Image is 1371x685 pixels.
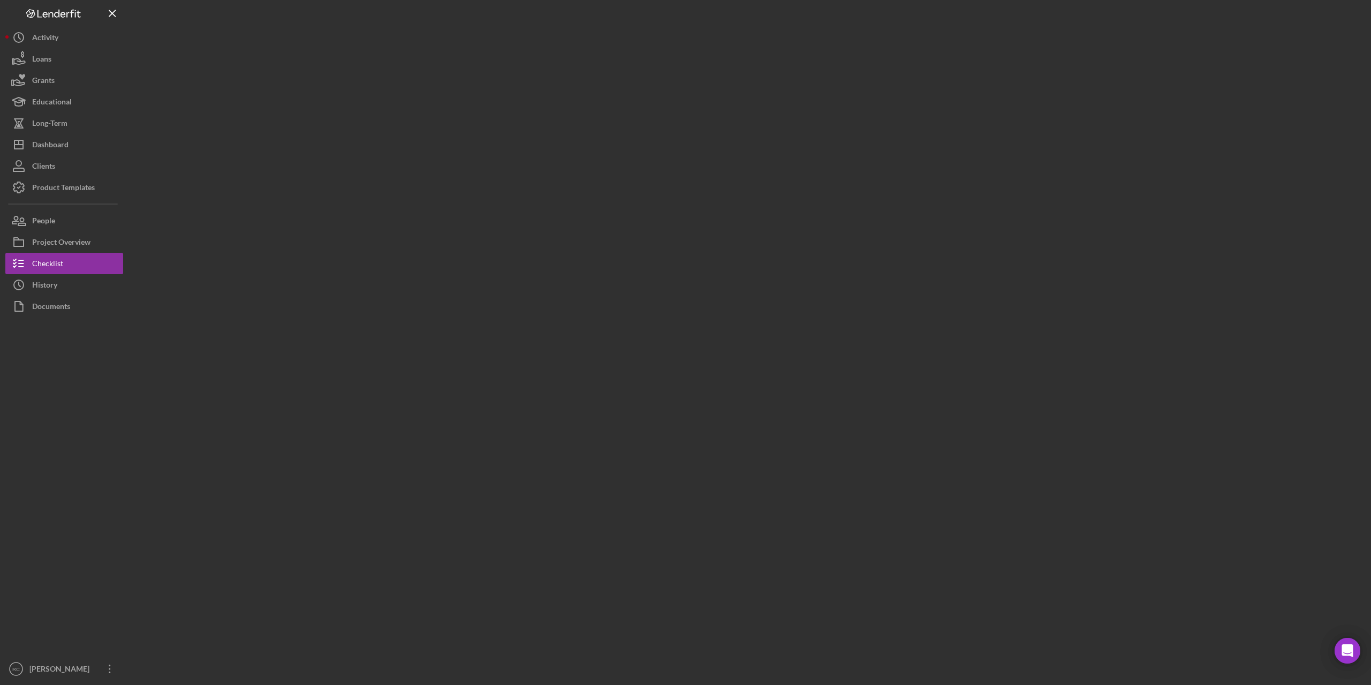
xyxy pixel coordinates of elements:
button: Clients [5,155,123,177]
div: Product Templates [32,177,95,201]
button: Educational [5,91,123,112]
button: Dashboard [5,134,123,155]
div: Documents [32,296,70,320]
div: Long-Term [32,112,67,137]
button: Loans [5,48,123,70]
button: Product Templates [5,177,123,198]
div: Clients [32,155,55,179]
button: Checklist [5,253,123,274]
div: [PERSON_NAME] [27,658,96,682]
div: Grants [32,70,55,94]
div: Dashboard [32,134,69,158]
button: Project Overview [5,231,123,253]
div: Loans [32,48,51,72]
button: Documents [5,296,123,317]
div: History [32,274,57,298]
button: People [5,210,123,231]
button: Long-Term [5,112,123,134]
text: RC [12,666,20,672]
div: People [32,210,55,234]
button: Activity [5,27,123,48]
div: Activity [32,27,58,51]
button: Grants [5,70,123,91]
div: Open Intercom Messenger [1335,638,1360,664]
div: Project Overview [32,231,91,255]
button: RC[PERSON_NAME] [5,658,123,680]
div: Educational [32,91,72,115]
button: History [5,274,123,296]
div: Checklist [32,253,63,277]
